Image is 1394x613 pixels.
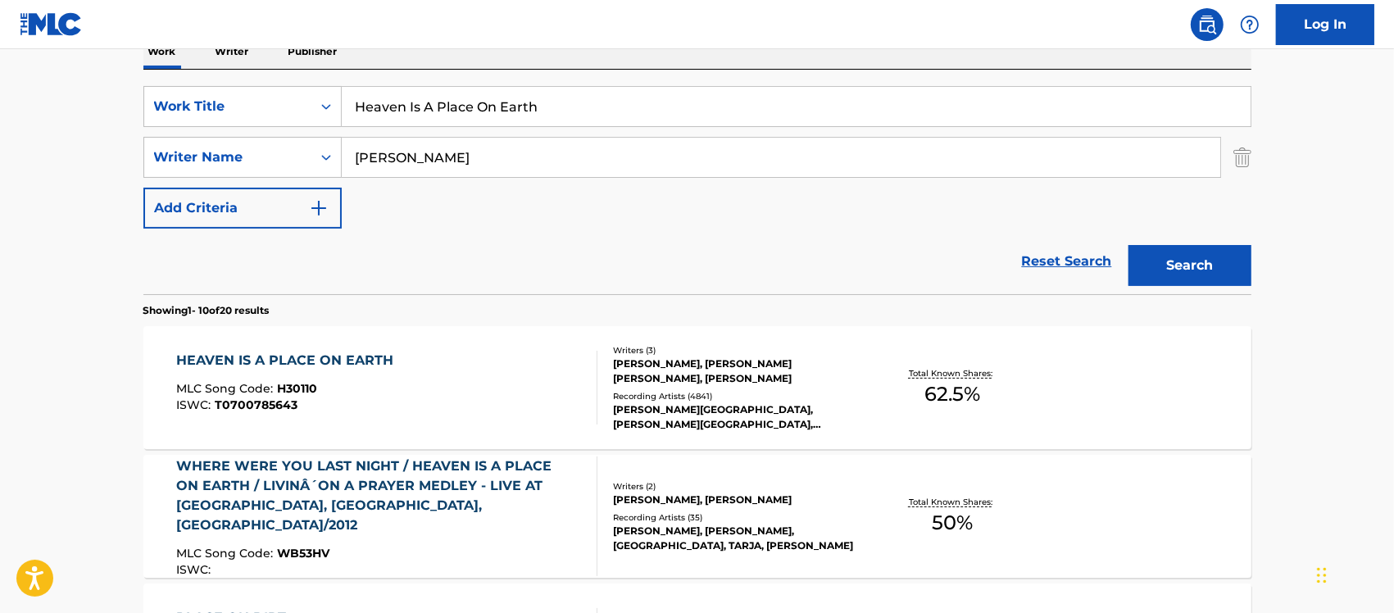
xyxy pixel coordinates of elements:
[1312,534,1394,613] iframe: Chat Widget
[277,546,329,561] span: WB53HV
[154,148,302,167] div: Writer Name
[143,455,1251,578] a: WHERE WERE YOU LAST NIGHT / HEAVEN IS A PLACE ON EARTH / LIVINÂ´ON A PRAYER MEDLEY - LIVE AT [GEO...
[613,524,860,553] div: [PERSON_NAME], [PERSON_NAME], [GEOGRAPHIC_DATA], TARJA, [PERSON_NAME]
[1128,245,1251,286] button: Search
[211,34,254,69] p: Writer
[309,198,329,218] img: 9d2ae6d4665cec9f34b9.svg
[909,496,997,508] p: Total Known Shares:
[176,381,277,396] span: MLC Song Code :
[1197,15,1217,34] img: search
[215,397,297,412] span: T0700785643
[932,508,973,538] span: 50 %
[143,326,1251,449] a: HEAVEN IS A PLACE ON EARTHMLC Song Code:H30110ISWC:T0700785643Writers (3)[PERSON_NAME], [PERSON_N...
[1233,137,1251,178] img: Delete Criterion
[613,493,860,507] div: [PERSON_NAME], [PERSON_NAME]
[176,546,277,561] span: MLC Song Code :
[1191,8,1224,41] a: Public Search
[613,344,860,356] div: Writers ( 3 )
[176,397,215,412] span: ISWC :
[613,511,860,524] div: Recording Artists ( 35 )
[176,456,583,535] div: WHERE WERE YOU LAST NIGHT / HEAVEN IS A PLACE ON EARTH / LIVINÂ´ON A PRAYER MEDLEY - LIVE AT [GEO...
[284,34,343,69] p: Publisher
[613,402,860,432] div: [PERSON_NAME][GEOGRAPHIC_DATA], [PERSON_NAME][GEOGRAPHIC_DATA], [PERSON_NAME][GEOGRAPHIC_DATA], [...
[1233,8,1266,41] div: Help
[176,562,215,577] span: ISWC :
[1014,243,1120,279] a: Reset Search
[154,97,302,116] div: Work Title
[1276,4,1374,45] a: Log In
[909,367,997,379] p: Total Known Shares:
[277,381,317,396] span: H30110
[924,379,980,409] span: 62.5 %
[20,12,83,36] img: MLC Logo
[176,351,402,370] div: HEAVEN IS A PLACE ON EARTH
[143,86,1251,294] form: Search Form
[1317,551,1327,600] div: Drag
[613,480,860,493] div: Writers ( 2 )
[143,34,181,69] p: Work
[613,356,860,386] div: [PERSON_NAME], [PERSON_NAME] [PERSON_NAME], [PERSON_NAME]
[613,390,860,402] div: Recording Artists ( 4841 )
[143,303,270,318] p: Showing 1 - 10 of 20 results
[143,188,342,229] button: Add Criteria
[1240,15,1260,34] img: help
